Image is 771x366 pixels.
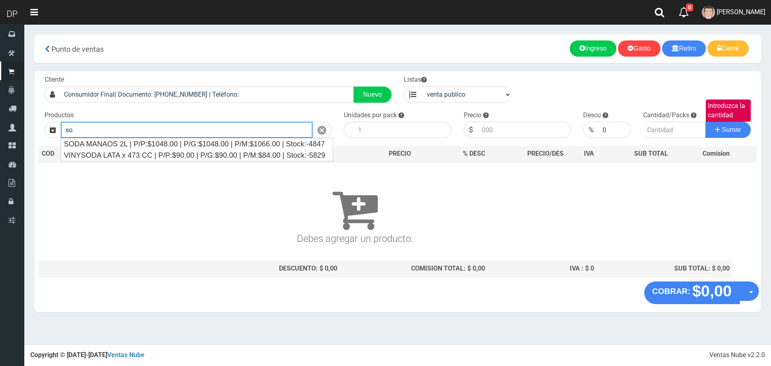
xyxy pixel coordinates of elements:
[583,122,598,138] div: %
[705,122,751,138] button: Sumar
[354,122,452,138] input: 1
[706,99,751,122] label: Introduzca la cantidad
[707,40,749,57] a: Cierre
[61,122,313,138] input: Introduzca el nombre del producto
[717,8,765,16] span: [PERSON_NAME]
[60,87,354,103] input: Consumidor Final
[344,111,397,120] label: Unidades por pack
[662,40,706,57] a: Retiro
[618,40,660,57] a: Gasto
[709,351,765,360] div: Ventas Nube v2.2.0
[478,122,571,138] input: 000
[702,6,715,19] img: User Image
[61,150,333,161] div: VINYSODA LATA x 473 CC | P/P:$90.00 | P/G:$90.00 | P/M:$84.00 | Stock:-5829
[652,287,690,296] strong: COBRAR:
[492,264,594,273] div: IVA : $ 0
[164,264,337,273] div: DESCUENTO: $ 0,00
[107,351,145,359] a: Ventas Nube
[463,150,485,157] span: % DESC
[30,351,145,359] strong: Copyright © [DATE]-[DATE]
[527,150,564,157] span: PRECIO/DES
[643,122,706,138] input: Cantidad
[722,126,741,133] span: Sumar
[643,111,689,120] label: Cantidad/Packs
[45,111,74,120] label: Productos
[583,111,601,120] label: Descu
[644,281,740,304] button: COBRAR: $0,00
[464,111,481,120] label: Precio
[344,264,485,273] div: COMISION TOTAL: $ 0,00
[634,149,668,159] span: SUB TOTAL
[42,174,668,244] h3: Debes agregar un producto.
[38,146,73,162] th: COD
[584,150,594,157] span: IVA
[404,75,427,85] label: Listas
[692,282,732,300] strong: $0,00
[703,149,730,159] span: Comision
[389,149,411,159] span: PRECIO
[45,75,64,85] label: Cliente
[61,138,333,150] div: SODA MANAOS 2L | P/P:$1048.00 | P/G:$1048.00 | P/M:$1066.00 | Stock:-4847
[464,122,478,138] div: $
[51,45,104,53] span: Punto de ventas
[354,87,392,103] a: Nuevo
[570,40,616,57] a: Ingreso
[601,264,730,273] div: SUB TOTAL: $ 0,00
[598,122,631,138] input: 000
[686,4,693,11] span: 0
